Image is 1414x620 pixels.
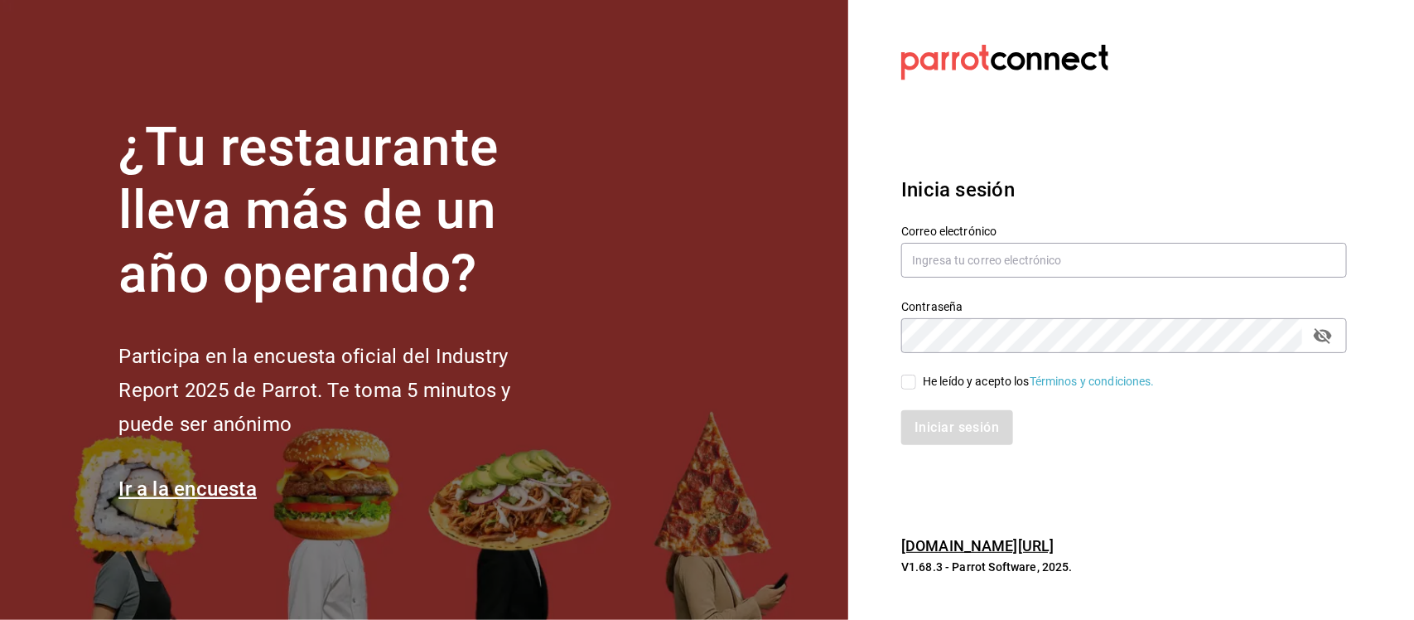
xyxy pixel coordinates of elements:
a: [DOMAIN_NAME][URL] [901,537,1054,555]
h1: ¿Tu restaurante lleva más de un año operando? [118,116,566,307]
button: passwordField [1309,322,1337,350]
div: He leído y acepto los [923,373,1155,390]
a: Términos y condiciones. [1030,375,1155,388]
h2: Participa en la encuesta oficial del Industry Report 2025 de Parrot. Te toma 5 minutos y puede se... [118,340,566,441]
input: Ingresa tu correo electrónico [901,243,1347,278]
p: V1.68.3 - Parrot Software, 2025. [901,559,1347,575]
a: Ir a la encuesta [118,477,257,501]
label: Correo electrónico [901,225,1347,237]
label: Contraseña [901,301,1347,312]
h3: Inicia sesión [901,175,1347,205]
